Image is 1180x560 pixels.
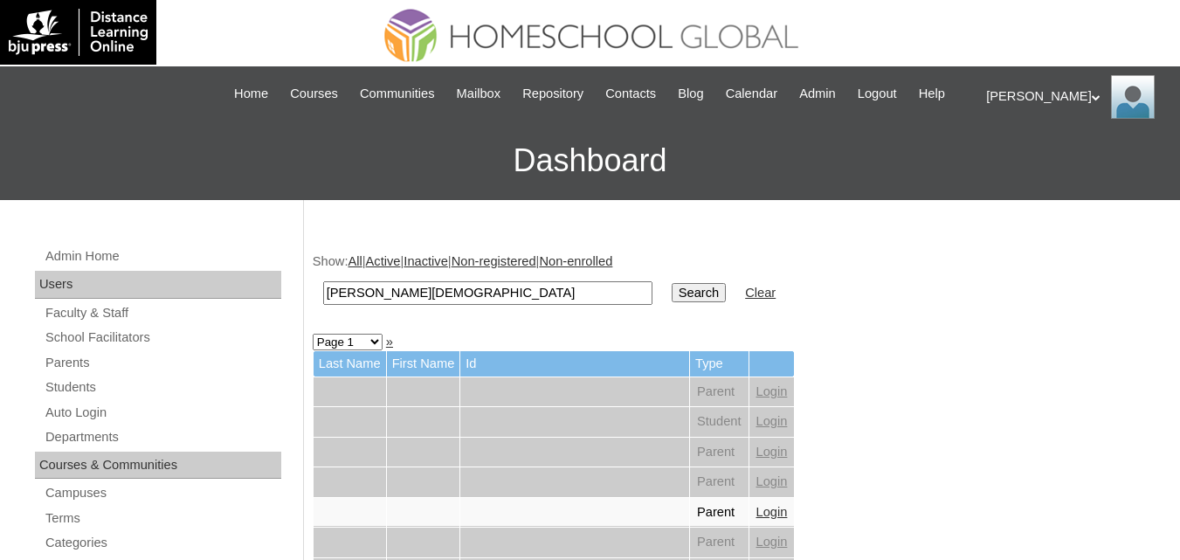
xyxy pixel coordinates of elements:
a: Faculty & Staff [44,302,281,324]
span: Mailbox [457,84,501,104]
a: Admin Home [44,245,281,267]
a: Categories [44,532,281,554]
a: » [386,335,393,349]
a: Auto Login [44,402,281,424]
input: Search [323,281,652,305]
span: Calendar [726,84,777,104]
span: Help [919,84,945,104]
span: Admin [799,84,836,104]
div: Courses & Communities [35,452,281,480]
td: Parent [690,467,749,497]
a: Login [756,384,788,398]
a: Login [756,445,788,459]
a: Students [44,377,281,398]
a: All [348,254,362,268]
h3: Dashboard [9,121,1171,200]
a: Login [756,505,788,519]
a: Parents [44,352,281,374]
img: logo-white.png [9,9,148,56]
span: Communities [360,84,435,104]
a: Login [756,474,788,488]
td: Parent [690,377,749,407]
td: First Name [387,351,460,377]
span: Blog [678,84,703,104]
a: Non-registered [452,254,536,268]
a: Help [910,84,954,104]
div: [PERSON_NAME] [986,75,1163,119]
span: Logout [858,84,897,104]
a: School Facilitators [44,327,281,349]
a: Blog [669,84,712,104]
span: Repository [522,84,583,104]
td: Parent [690,438,749,467]
a: Communities [351,84,444,104]
a: Login [756,414,788,428]
a: Active [366,254,401,268]
a: Clear [745,286,776,300]
td: Id [460,351,689,377]
a: Home [225,84,277,104]
span: Contacts [605,84,656,104]
img: Ariane Ebuen [1111,75,1155,119]
input: Search [672,283,726,302]
td: Type [690,351,749,377]
div: Show: | | | | [313,252,1163,315]
a: Admin [790,84,845,104]
a: Non-enrolled [539,254,612,268]
span: Courses [290,84,338,104]
a: Terms [44,508,281,529]
div: Users [35,271,281,299]
a: Mailbox [448,84,510,104]
a: Contacts [597,84,665,104]
a: Login [756,535,788,549]
td: Student [690,407,749,437]
a: Repository [514,84,592,104]
td: Last Name [314,351,386,377]
a: Calendar [717,84,786,104]
td: Parent [690,528,749,557]
span: Home [234,84,268,104]
a: Campuses [44,482,281,504]
a: Departments [44,426,281,448]
td: Parent [690,498,749,528]
a: Logout [849,84,906,104]
a: Inactive [404,254,448,268]
a: Courses [281,84,347,104]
